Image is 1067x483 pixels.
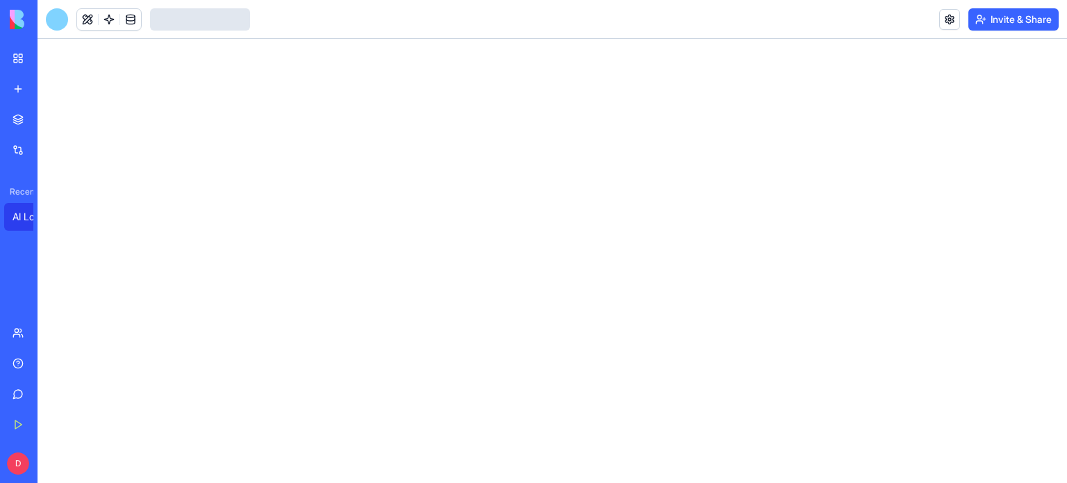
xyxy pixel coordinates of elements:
span: Recent [4,186,33,197]
div: AI Logo Generator [13,210,51,224]
span: D [7,452,29,475]
button: Invite & Share [968,8,1059,31]
a: AI Logo Generator [4,203,60,231]
img: logo [10,10,96,29]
